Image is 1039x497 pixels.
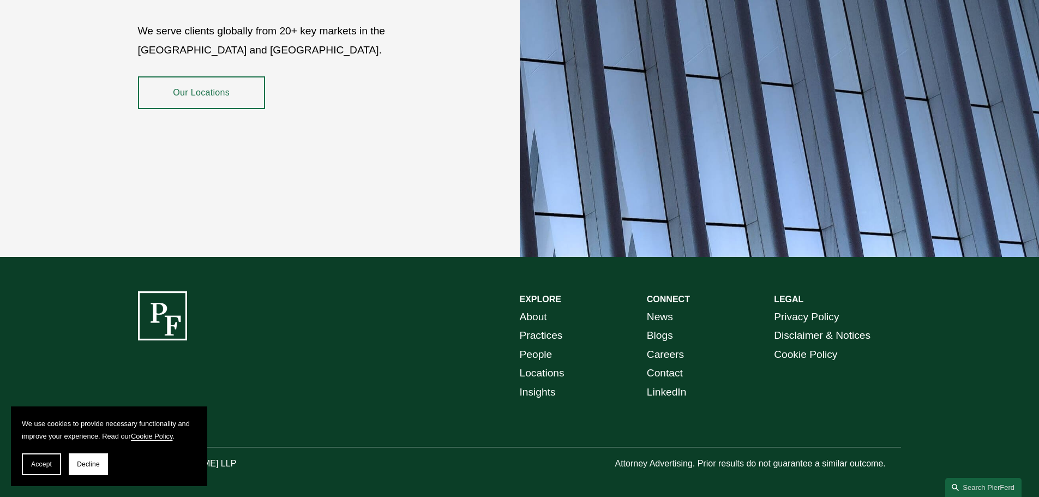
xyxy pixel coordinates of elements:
[138,456,297,472] p: © [PERSON_NAME] LLP
[774,295,803,304] strong: LEGAL
[774,308,839,327] a: Privacy Policy
[647,345,684,364] a: Careers
[520,345,552,364] a: People
[647,308,673,327] a: News
[138,76,265,109] a: Our Locations
[520,326,563,345] a: Practices
[520,364,564,383] a: Locations
[774,345,837,364] a: Cookie Policy
[647,295,690,304] strong: CONNECT
[520,295,561,304] strong: EXPLORE
[22,417,196,442] p: We use cookies to provide necessary functionality and improve your experience. Read our .
[774,326,870,345] a: Disclaimer & Notices
[77,460,100,468] span: Decline
[520,308,547,327] a: About
[615,456,901,472] p: Attorney Advertising. Prior results do not guarantee a similar outcome.
[647,364,683,383] a: Contact
[945,478,1022,497] a: Search this site
[520,383,556,402] a: Insights
[11,406,207,486] section: Cookie banner
[131,432,173,440] a: Cookie Policy
[31,460,52,468] span: Accept
[647,383,687,402] a: LinkedIn
[647,326,673,345] a: Blogs
[69,453,108,475] button: Decline
[22,453,61,475] button: Accept
[138,22,456,59] p: We serve clients globally from 20+ key markets in the [GEOGRAPHIC_DATA] and [GEOGRAPHIC_DATA].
